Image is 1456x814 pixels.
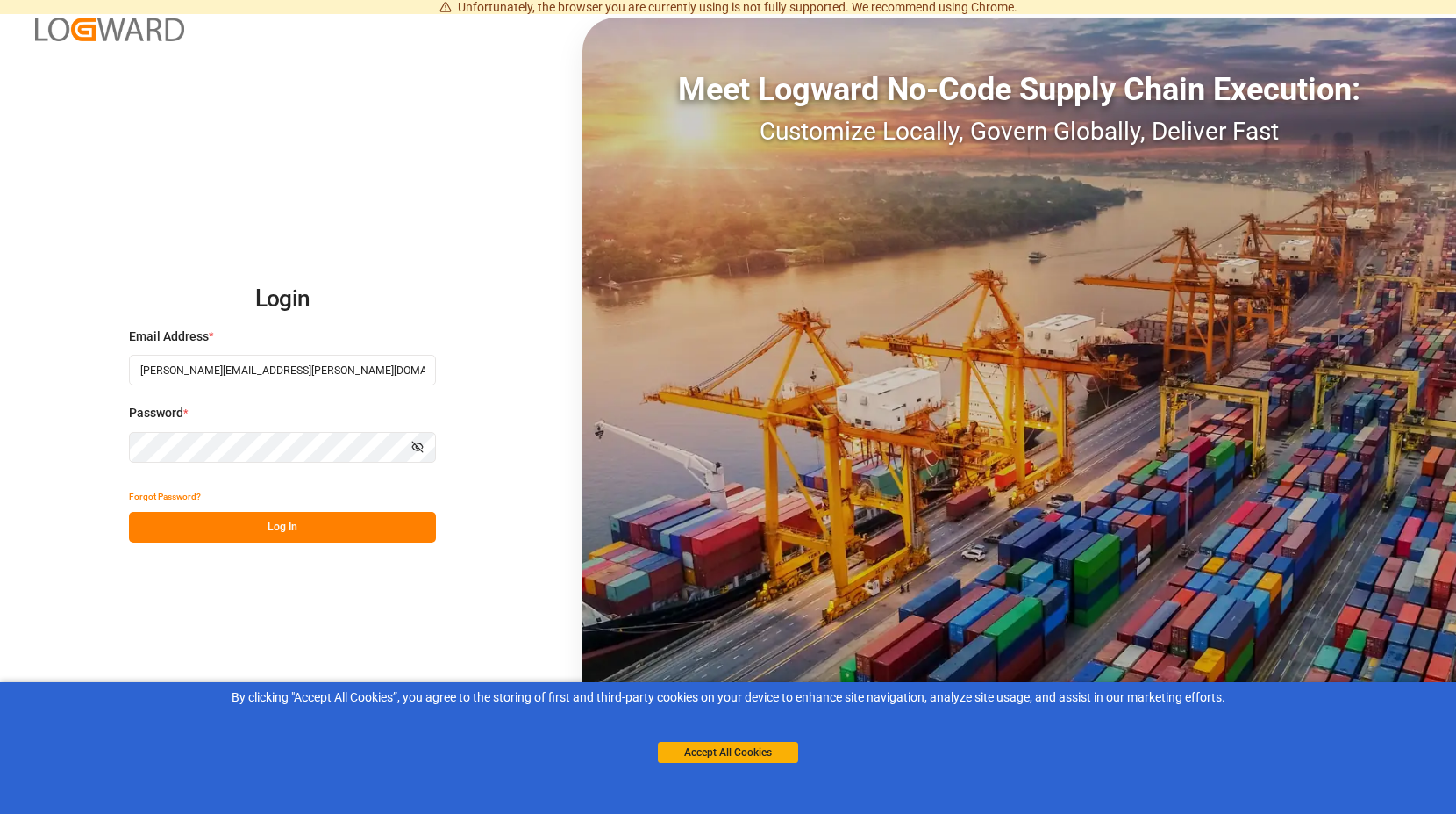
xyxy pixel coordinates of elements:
[35,18,184,41] img: Logward_new_orange.png
[582,113,1456,150] div: Customize Locally, Govern Globally, Deliver Fast
[129,355,436,385] input: Enter your email
[658,742,798,763] button: Accept All Cookies
[129,328,209,346] span: Email Address
[129,271,436,328] h2: Login
[129,512,436,543] button: Log In
[582,66,1456,113] div: Meet Logward No-Code Supply Chain Execution:
[12,688,1444,707] div: By clicking "Accept All Cookies”, you agree to the storing of first and third-party cookies on yo...
[129,481,201,512] button: Forgot Password?
[129,404,183,422] span: Password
